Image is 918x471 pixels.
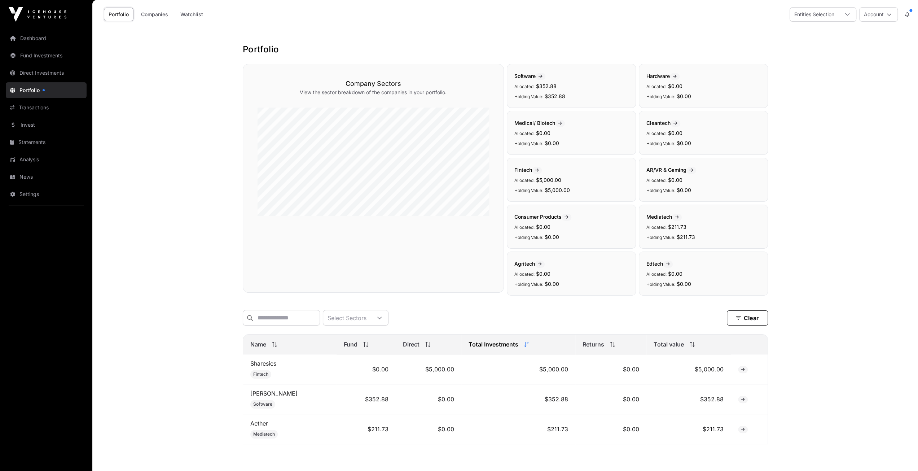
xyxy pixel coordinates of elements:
span: Direct [403,340,420,349]
img: Icehouse Ventures Logo [9,7,66,22]
span: Holding Value: [514,141,543,146]
td: $211.73 [337,414,396,444]
span: $211.73 [677,234,695,240]
span: $352.88 [536,83,557,89]
td: $0.00 [337,354,396,384]
span: $0.00 [536,271,550,277]
span: Consumer Products [514,214,571,220]
a: Companies [136,8,173,21]
span: Cleantech [646,120,680,126]
td: $211.73 [646,414,731,444]
button: Clear [727,310,768,326]
td: $352.88 [646,384,731,414]
span: $0.00 [536,130,550,136]
td: $0.00 [575,354,646,384]
span: $5,000.00 [545,187,570,193]
span: $0.00 [668,271,682,277]
a: Settings [6,186,87,202]
span: Allocated: [646,271,667,277]
td: $0.00 [396,384,461,414]
td: $0.00 [575,414,646,444]
td: $5,000.00 [646,354,731,384]
span: Allocated: [646,224,667,230]
span: Holding Value: [646,141,675,146]
span: Total value [654,340,684,349]
span: Holding Value: [646,188,675,193]
span: $0.00 [668,177,682,183]
span: Medical/ Biotech [514,120,565,126]
span: Holding Value: [514,94,543,99]
span: Holding Value: [514,282,543,287]
span: Name [250,340,266,349]
span: Software [253,401,272,407]
span: Fintech [514,167,542,173]
span: Allocated: [514,178,535,183]
span: $0.00 [677,140,691,146]
span: Agritech [514,261,545,267]
p: View the sector breakdown of the companies in your portfolio. [258,89,489,96]
span: $0.00 [545,140,559,146]
span: Holding Value: [514,235,543,240]
div: Select Sectors [323,310,371,325]
span: $0.00 [677,281,691,287]
span: Hardware [646,73,680,79]
span: $0.00 [536,224,550,230]
td: $5,000.00 [396,354,461,384]
span: $211.73 [668,224,686,230]
a: Portfolio [6,82,87,98]
a: Dashboard [6,30,87,46]
a: Fund Investments [6,48,87,64]
iframe: Chat Widget [882,436,918,471]
a: Invest [6,117,87,133]
span: $0.00 [677,187,691,193]
h3: Company Sectors [258,79,489,89]
h1: Portfolio [243,44,768,55]
span: Allocated: [514,131,535,136]
span: Fintech [253,371,268,377]
a: Transactions [6,100,87,115]
span: Holding Value: [514,188,543,193]
a: Statements [6,134,87,150]
a: Direct Investments [6,65,87,81]
td: $5,000.00 [461,354,575,384]
span: Mediatech [253,431,275,437]
a: Analysis [6,152,87,167]
span: $0.00 [545,234,559,240]
td: $352.88 [337,384,396,414]
a: Portfolio [104,8,133,21]
span: Allocated: [646,178,667,183]
a: Sharesies [250,360,276,367]
button: Account [859,7,898,22]
span: Allocated: [514,271,535,277]
div: Entities Selection [790,8,839,21]
span: Returns [583,340,604,349]
span: Holding Value: [646,94,675,99]
a: Watchlist [176,8,208,21]
span: Holding Value: [646,282,675,287]
span: Allocated: [646,131,667,136]
span: Allocated: [514,84,535,89]
span: Holding Value: [646,235,675,240]
span: $0.00 [677,93,691,99]
td: $0.00 [575,384,646,414]
span: $0.00 [668,83,682,89]
span: Edtech [646,261,673,267]
span: AR/VR & Gaming [646,167,696,173]
a: Aether [250,420,268,427]
span: Mediatech [646,214,682,220]
a: News [6,169,87,185]
span: $0.00 [668,130,682,136]
span: $352.88 [545,93,565,99]
td: $352.88 [461,384,575,414]
span: $5,000.00 [536,177,561,183]
span: Fund [344,340,357,349]
span: Allocated: [514,224,535,230]
span: Allocated: [646,84,667,89]
span: $0.00 [545,281,559,287]
td: $211.73 [461,414,575,444]
a: [PERSON_NAME] [250,390,298,397]
span: Software [514,73,545,79]
td: $0.00 [396,414,461,444]
span: Total Investments [469,340,518,349]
